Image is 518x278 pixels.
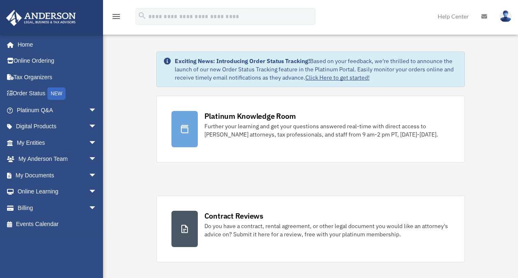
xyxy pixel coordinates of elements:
[6,216,109,233] a: Events Calendar
[6,151,109,167] a: My Anderson Teamarrow_drop_down
[204,222,450,238] div: Do you have a contract, rental agreement, or other legal document you would like an attorney's ad...
[305,74,370,81] a: Click Here to get started!
[204,111,296,121] div: Platinum Knowledge Room
[6,53,109,69] a: Online Ordering
[4,10,78,26] img: Anderson Advisors Platinum Portal
[6,102,109,118] a: Platinum Q&Aarrow_drop_down
[6,167,109,184] a: My Documentsarrow_drop_down
[47,87,66,100] div: NEW
[6,134,109,151] a: My Entitiesarrow_drop_down
[111,14,121,21] a: menu
[89,167,105,184] span: arrow_drop_down
[204,122,450,139] div: Further your learning and get your questions answered real-time with direct access to [PERSON_NAM...
[89,118,105,135] span: arrow_drop_down
[6,200,109,216] a: Billingarrow_drop_down
[6,118,109,135] a: Digital Productsarrow_drop_down
[6,184,109,200] a: Online Learningarrow_drop_down
[138,11,147,20] i: search
[204,211,263,221] div: Contract Reviews
[6,85,109,102] a: Order StatusNEW
[175,57,458,82] div: Based on your feedback, we're thrilled to announce the launch of our new Order Status Tracking fe...
[89,134,105,151] span: arrow_drop_down
[89,184,105,200] span: arrow_drop_down
[156,96,465,163] a: Platinum Knowledge Room Further your learning and get your questions answered real-time with dire...
[6,36,105,53] a: Home
[111,12,121,21] i: menu
[89,102,105,119] span: arrow_drop_down
[499,10,512,22] img: User Pic
[89,151,105,168] span: arrow_drop_down
[175,57,310,65] strong: Exciting News: Introducing Order Status Tracking!
[156,196,465,262] a: Contract Reviews Do you have a contract, rental agreement, or other legal document you would like...
[6,69,109,85] a: Tax Organizers
[89,200,105,217] span: arrow_drop_down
